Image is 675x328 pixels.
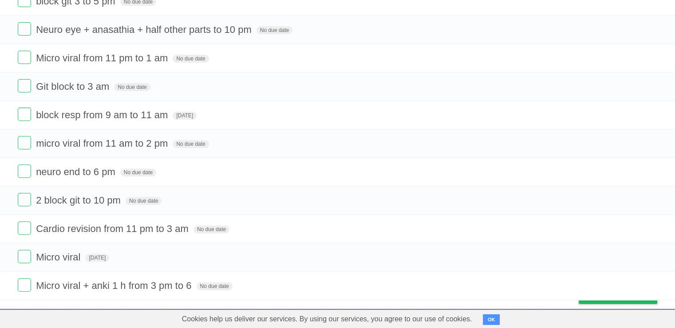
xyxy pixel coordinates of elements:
span: No due date [114,83,150,91]
label: Done [18,250,31,263]
span: No due date [173,55,209,63]
label: Done [18,193,31,206]
span: Cookies help us deliver our services. By using our services, you agree to our use of cookies. [173,310,481,328]
span: No due date [197,282,233,290]
span: 2 block git to 10 pm [36,195,123,206]
label: Done [18,22,31,36]
span: [DATE] [85,254,109,262]
label: Done [18,108,31,121]
span: Micro viral [36,252,83,263]
span: Micro viral + anki 1 h from 3 pm to 6 [36,280,193,291]
span: No due date [173,140,209,148]
label: Done [18,136,31,149]
span: Neuro eye + anasathia + half other parts to 10 pm [36,24,254,35]
span: No due date [257,26,292,34]
span: Git block to 3 am [36,81,111,92]
span: No due date [193,225,229,233]
label: Done [18,164,31,178]
span: No due date [126,197,162,205]
label: Done [18,221,31,235]
label: Done [18,278,31,292]
button: OK [483,314,500,325]
span: micro viral from 11 am to 2 pm [36,138,170,149]
span: block resp from 9 am to 11 am [36,109,170,120]
span: [DATE] [173,112,197,120]
span: neuro end to 6 pm [36,166,118,177]
span: Micro viral from 11 pm to 1 am [36,52,170,64]
label: Done [18,51,31,64]
span: No due date [120,168,156,176]
span: Cardio revision from 11 pm to 3 am [36,223,191,234]
span: Buy me a coffee [597,288,653,304]
label: Done [18,79,31,92]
